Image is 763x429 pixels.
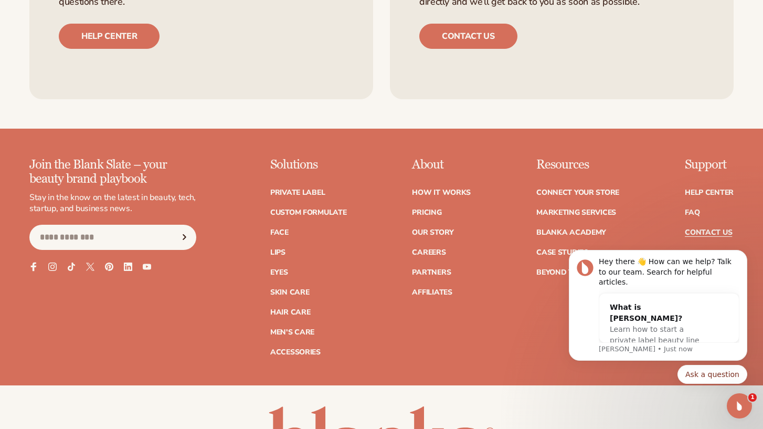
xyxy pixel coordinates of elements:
[419,24,517,49] a: Contact us
[270,289,309,296] a: Skin Care
[536,158,619,172] p: Resources
[270,249,285,256] a: Lips
[173,225,196,250] button: Subscribe
[536,229,606,236] a: Blanka Academy
[270,309,310,316] a: Hair Care
[412,209,441,216] a: Pricing
[270,189,325,196] a: Private label
[412,158,471,172] p: About
[685,209,700,216] a: FAQ
[536,269,612,276] a: Beyond the brand
[270,269,288,276] a: Eyes
[270,349,321,356] a: Accessories
[685,189,734,196] a: Help Center
[270,329,314,336] a: Men's Care
[29,158,196,186] p: Join the Blank Slate – your beauty brand playbook
[536,209,616,216] a: Marketing services
[29,192,196,214] p: Stay in the know on the latest in beauty, tech, startup, and business news.
[536,249,588,256] a: Case Studies
[412,269,451,276] a: Partners
[412,189,471,196] a: How It Works
[685,158,734,172] p: Support
[59,24,160,49] a: Help center
[412,229,453,236] a: Our Story
[270,209,347,216] a: Custom formulate
[412,289,452,296] a: Affiliates
[685,229,732,236] a: Contact Us
[748,393,757,402] span: 1
[270,158,347,172] p: Solutions
[412,249,446,256] a: Careers
[270,229,289,236] a: Face
[553,245,763,401] iframe: Intercom notifications message
[536,189,619,196] a: Connect your store
[727,393,752,418] iframe: Intercom live chat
